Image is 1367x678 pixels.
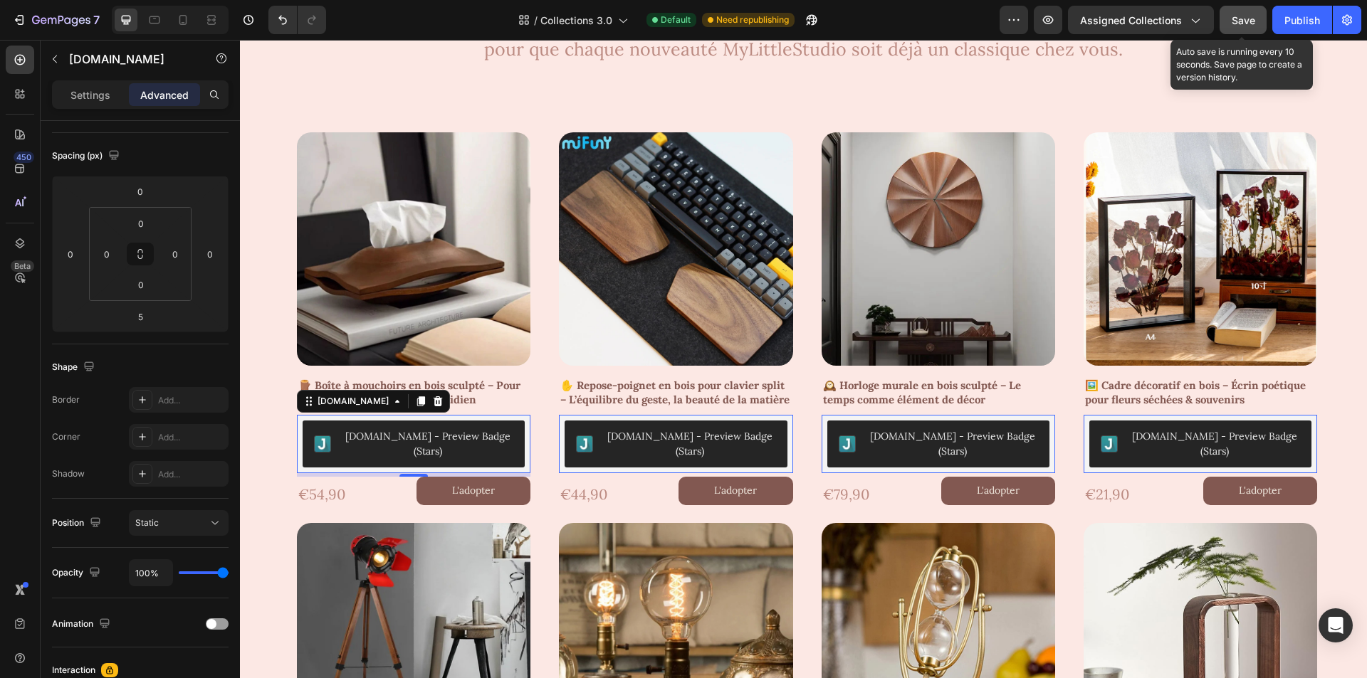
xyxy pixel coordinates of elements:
div: [DOMAIN_NAME] - Preview Badge (Stars) [365,389,535,419]
div: Animation [52,615,113,634]
div: Spacing (px) [52,147,122,166]
input: 0px [127,213,155,234]
input: 0 [199,243,221,265]
div: Border [52,393,80,406]
div: €21,90 [844,444,891,465]
div: €54,90 [57,444,107,465]
h2: 🖼️ Cadre décoratif en bois – Écrin poétique pour fleurs séchées & souvenirs [844,337,1077,368]
div: Corner [52,430,80,443]
button: Save [1220,6,1267,34]
div: [DOMAIN_NAME] - Preview Badge (Stars) [627,389,798,419]
button: L'adopter [177,437,290,465]
button: Judge.me - Preview Badge (Stars) [63,381,285,428]
div: L'adopter [737,442,780,460]
button: L'adopter [963,437,1077,465]
input: 0px [127,274,155,295]
div: Shadow [52,467,85,480]
div: €79,90 [582,444,631,465]
span: Static [135,517,159,528]
div: Add... [158,431,225,444]
div: Shape [52,358,98,377]
span: Save [1232,14,1255,26]
div: L'adopter [999,442,1042,460]
span: Need republishing [716,14,789,26]
button: Judge.me - Preview Badge (Stars) [849,381,1072,428]
img: Judgeme.png [599,396,616,413]
h2: 🕰️ Horloge murale en bois sculpté – Le temps comme élément de décor [582,337,815,368]
a: 🖼️ Cadre décoratif en bois – Écrin poétique pour fleurs séchées & souvenirs [844,92,1077,326]
button: L'adopter [701,437,815,465]
div: Interaction [52,664,95,677]
div: [DOMAIN_NAME] - Preview Badge (Stars) [889,389,1060,419]
p: 7 [93,11,100,28]
div: Add... [158,394,225,407]
div: [DOMAIN_NAME] - Preview Badge (Stars) [103,389,273,419]
button: 7 [6,6,106,34]
iframe: Design area [240,40,1367,678]
div: Beta [11,260,34,272]
div: L'adopter [212,442,255,460]
button: Publish [1272,6,1332,34]
input: 0 [60,243,81,265]
img: Judgeme.png [336,396,353,413]
span: / [534,13,538,28]
div: [DOMAIN_NAME] [75,355,152,368]
input: 0px [96,243,117,265]
p: Advanced [140,88,189,102]
a: 🪵 Boîte à mouchoirs en bois sculpté – Pour une élégance discrète au quotidien [57,92,290,326]
p: Settings [70,88,110,102]
div: L'adopter [474,442,517,460]
a: ✋ Repose-poignet en bois pour clavier split – L’équilibre du geste, la beauté de la matière [319,92,552,326]
button: Judge.me - Preview Badge (Stars) [587,381,810,428]
input: 0px [164,243,186,265]
span: Default [661,14,691,26]
div: €44,90 [319,444,369,465]
input: 5 [126,306,154,327]
div: 450 [14,152,34,163]
span: Assigned Collections [1080,13,1182,28]
img: Judgeme.png [74,396,91,413]
button: L'adopter [439,437,552,465]
div: Publish [1284,13,1320,28]
input: Auto [130,560,172,586]
div: Undo/Redo [268,6,326,34]
img: Judgeme.png [861,396,878,413]
span: Collections 3.0 [540,13,612,28]
a: 🕰️ Horloge murale en bois sculpté – Le temps comme élément de décor [582,92,815,326]
button: Assigned Collections [1068,6,1214,34]
h2: ✋ Repose-poignet en bois pour clavier split – L’équilibre du geste, la beauté de la matière [319,337,552,368]
div: Add... [158,468,225,481]
div: Open Intercom Messenger [1319,608,1353,642]
button: Static [129,510,229,536]
div: Opacity [52,563,103,583]
button: Judge.me - Preview Badge (Stars) [325,381,547,428]
div: Position [52,514,104,533]
h2: 🪵 Boîte à mouchoirs en bois sculpté – Pour une élégance discrète au quotidien [57,337,290,368]
p: Judge.me [69,51,190,68]
input: 0 [126,181,154,202]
